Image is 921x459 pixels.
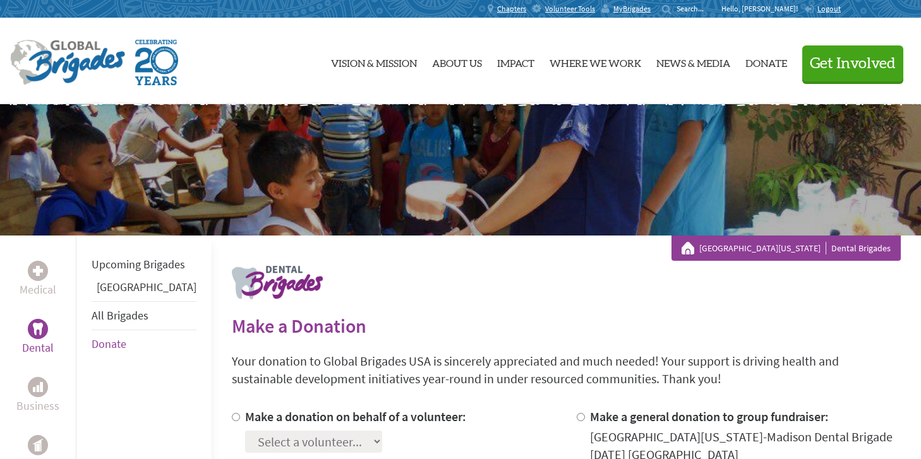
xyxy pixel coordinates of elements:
[802,45,903,81] button: Get Involved
[245,408,466,424] label: Make a donation on behalf of a volunteer:
[331,28,417,94] a: Vision & Mission
[28,377,48,397] div: Business
[33,382,43,392] img: Business
[613,4,651,14] span: MyBrigades
[677,4,713,13] input: Search...
[810,56,896,71] span: Get Involved
[20,281,56,299] p: Medical
[10,40,125,85] img: Global Brigades Logo
[97,280,196,294] a: [GEOGRAPHIC_DATA]
[92,257,185,271] a: Upcoming Brigades
[92,301,196,330] li: All Brigades
[92,278,196,301] li: Guatemala
[20,261,56,299] a: MedicalMedical
[28,435,48,455] div: Public Health
[232,266,323,299] img: logo-dental.png
[92,337,126,351] a: Donate
[656,28,730,94] a: News & Media
[232,352,901,388] p: Your donation to Global Brigades USA is sincerely appreciated and much needed! Your support is dr...
[22,319,54,357] a: DentalDental
[432,28,482,94] a: About Us
[16,397,59,415] p: Business
[28,261,48,281] div: Medical
[590,408,829,424] label: Make a general donation to group fundraiser:
[16,377,59,415] a: BusinessBusiness
[22,339,54,357] p: Dental
[745,28,787,94] a: Donate
[699,242,826,254] a: [GEOGRAPHIC_DATA][US_STATE]
[682,242,891,254] div: Dental Brigades
[28,319,48,339] div: Dental
[550,28,641,94] a: Where We Work
[497,28,534,94] a: Impact
[92,251,196,278] li: Upcoming Brigades
[33,323,43,335] img: Dental
[135,40,178,85] img: Global Brigades Celebrating 20 Years
[232,314,901,337] h2: Make a Donation
[721,4,804,14] p: Hello, [PERSON_NAME]!
[92,330,196,358] li: Donate
[804,4,841,14] a: Logout
[497,4,526,14] span: Chapters
[817,4,841,13] span: Logout
[92,308,148,323] a: All Brigades
[33,266,43,276] img: Medical
[545,4,595,14] span: Volunteer Tools
[33,439,43,451] img: Public Health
